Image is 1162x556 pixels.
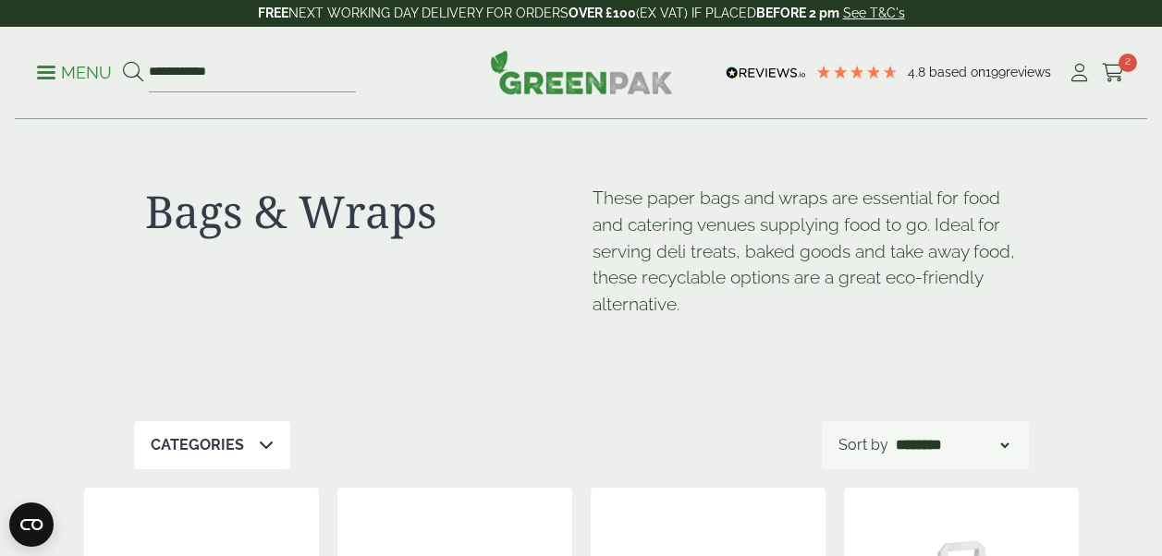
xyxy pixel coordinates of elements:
[490,50,673,94] img: GreenPak Supplies
[9,502,54,547] button: Open CMP widget
[756,6,839,20] strong: BEFORE 2 pm
[1119,54,1137,72] span: 2
[843,6,905,20] a: See T&C's
[37,62,112,80] a: Menu
[593,185,1018,318] p: These paper bags and wraps are essential for food and catering venues supplying food to go. Ideal...
[1006,65,1051,79] span: reviews
[1068,64,1091,82] i: My Account
[815,64,899,80] div: 4.79 Stars
[1102,59,1125,87] a: 2
[908,65,929,79] span: 4.8
[151,434,244,456] p: Categories
[838,434,888,456] p: Sort by
[258,6,288,20] strong: FREE
[929,65,985,79] span: Based on
[892,434,1012,456] select: Shop order
[726,66,806,79] img: REVIEWS.io
[145,185,570,238] h1: Bags & Wraps
[1102,64,1125,82] i: Cart
[985,65,1006,79] span: 199
[569,6,636,20] strong: OVER £100
[37,62,112,84] p: Menu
